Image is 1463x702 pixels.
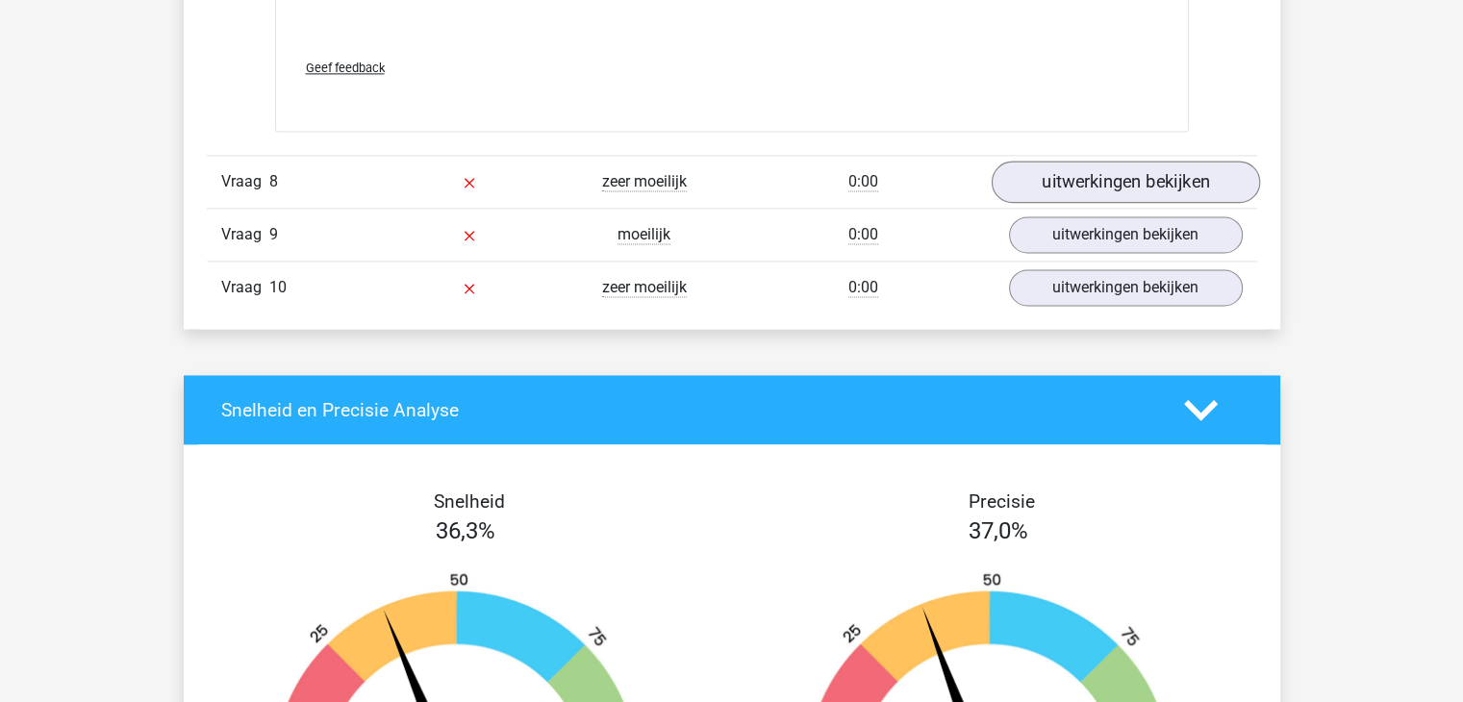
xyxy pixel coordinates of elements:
[436,517,495,544] span: 36,3%
[269,278,287,296] span: 10
[848,225,878,244] span: 0:00
[221,223,269,246] span: Vraag
[602,172,687,191] span: zeer moeilijk
[221,276,269,299] span: Vraag
[1009,216,1243,253] a: uitwerkingen bekijken
[306,61,385,75] span: Geef feedback
[269,172,278,190] span: 8
[1009,269,1243,306] a: uitwerkingen bekijken
[969,517,1028,544] span: 37,0%
[221,490,718,513] h4: Snelheid
[991,162,1259,204] a: uitwerkingen bekijken
[221,170,269,193] span: Vraag
[848,172,878,191] span: 0:00
[848,278,878,297] span: 0:00
[602,278,687,297] span: zeer moeilijk
[269,225,278,243] span: 9
[754,490,1250,513] h4: Precisie
[221,399,1155,421] h4: Snelheid en Precisie Analyse
[618,225,670,244] span: moeilijk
